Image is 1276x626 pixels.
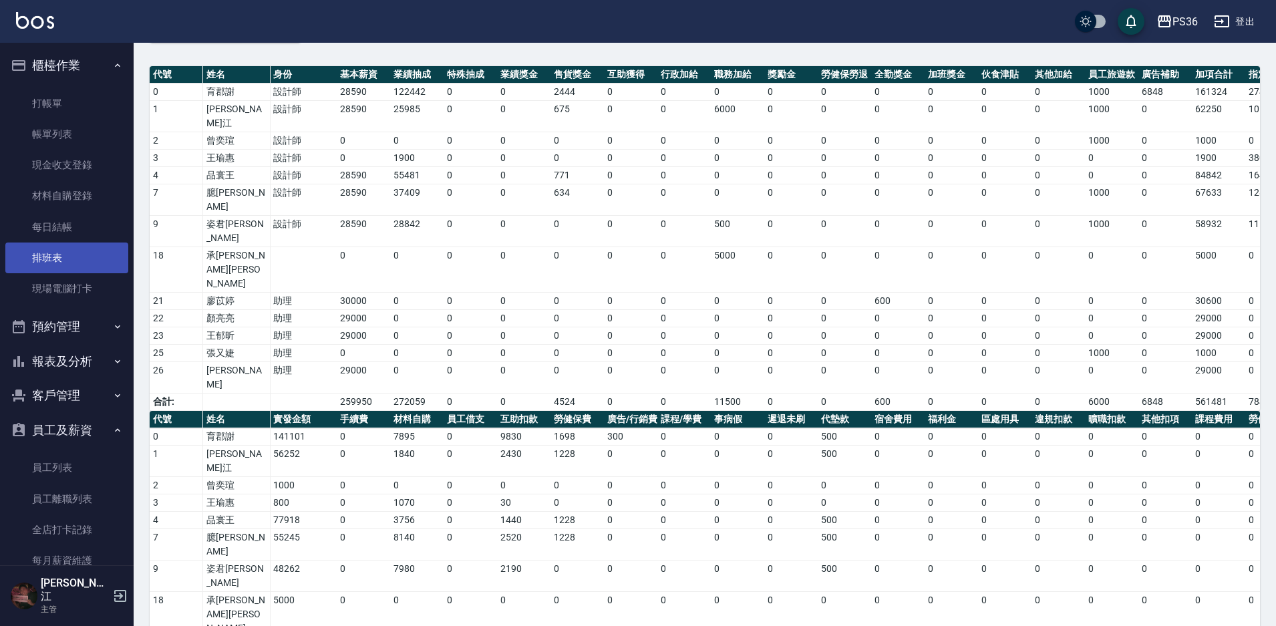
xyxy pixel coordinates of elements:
[978,167,1031,184] td: 0
[711,247,764,293] td: 5000
[1085,247,1138,293] td: 0
[604,310,657,327] td: 0
[1192,293,1245,310] td: 30600
[444,84,497,101] td: 0
[1031,216,1085,247] td: 0
[711,167,764,184] td: 0
[150,132,203,150] td: 2
[871,345,925,362] td: 0
[764,327,818,345] td: 0
[871,84,925,101] td: 0
[871,66,925,84] th: 全勤獎金
[5,514,128,545] a: 全店打卡記錄
[203,101,270,132] td: [PERSON_NAME]江
[1192,184,1245,216] td: 67633
[764,184,818,216] td: 0
[390,150,444,167] td: 1900
[818,150,871,167] td: 0
[337,345,390,362] td: 0
[764,247,818,293] td: 0
[657,310,711,327] td: 0
[5,378,128,413] button: 客戶管理
[5,212,128,243] a: 每日結帳
[203,216,270,247] td: 姿君[PERSON_NAME]
[604,167,657,184] td: 0
[711,310,764,327] td: 0
[497,84,550,101] td: 0
[925,327,978,345] td: 0
[1138,84,1192,101] td: 6848
[150,66,203,84] th: 代號
[444,150,497,167] td: 0
[150,327,203,345] td: 23
[711,132,764,150] td: 0
[270,150,337,167] td: 設計師
[1192,84,1245,101] td: 161324
[270,184,337,216] td: 設計師
[497,310,550,327] td: 0
[818,101,871,132] td: 0
[337,247,390,293] td: 0
[1172,13,1198,30] div: PS36
[925,132,978,150] td: 0
[550,293,604,310] td: 0
[925,150,978,167] td: 0
[604,101,657,132] td: 0
[925,167,978,184] td: 0
[657,66,711,84] th: 行政加給
[5,309,128,344] button: 預約管理
[203,150,270,167] td: 王瑜惠
[203,327,270,345] td: 王郁昕
[5,88,128,119] a: 打帳單
[5,413,128,448] button: 員工及薪資
[657,184,711,216] td: 0
[150,310,203,327] td: 22
[444,184,497,216] td: 0
[1138,327,1192,345] td: 0
[497,345,550,362] td: 0
[925,84,978,101] td: 0
[550,310,604,327] td: 0
[270,84,337,101] td: 設計師
[764,167,818,184] td: 0
[1031,132,1085,150] td: 0
[390,184,444,216] td: 37409
[550,101,604,132] td: 675
[150,101,203,132] td: 1
[1031,101,1085,132] td: 0
[764,345,818,362] td: 0
[1138,293,1192,310] td: 0
[1085,167,1138,184] td: 0
[444,101,497,132] td: 0
[497,216,550,247] td: 0
[978,66,1031,84] th: 伙食津貼
[5,344,128,379] button: 報表及分析
[764,132,818,150] td: 0
[604,216,657,247] td: 0
[150,216,203,247] td: 9
[1085,66,1138,84] th: 員工旅遊款
[1138,216,1192,247] td: 0
[1031,84,1085,101] td: 0
[978,132,1031,150] td: 0
[5,180,128,211] a: 材料自購登錄
[337,101,390,132] td: 28590
[871,184,925,216] td: 0
[150,184,203,216] td: 7
[604,247,657,293] td: 0
[871,327,925,345] td: 0
[203,132,270,150] td: 曾奕瑄
[1192,132,1245,150] td: 1000
[5,48,128,83] button: 櫃檯作業
[818,132,871,150] td: 0
[1138,150,1192,167] td: 0
[497,167,550,184] td: 0
[818,310,871,327] td: 0
[925,101,978,132] td: 0
[1192,101,1245,132] td: 62250
[711,66,764,84] th: 職務加給
[270,310,337,327] td: 助理
[550,150,604,167] td: 0
[1138,310,1192,327] td: 0
[550,66,604,84] th: 售貨獎金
